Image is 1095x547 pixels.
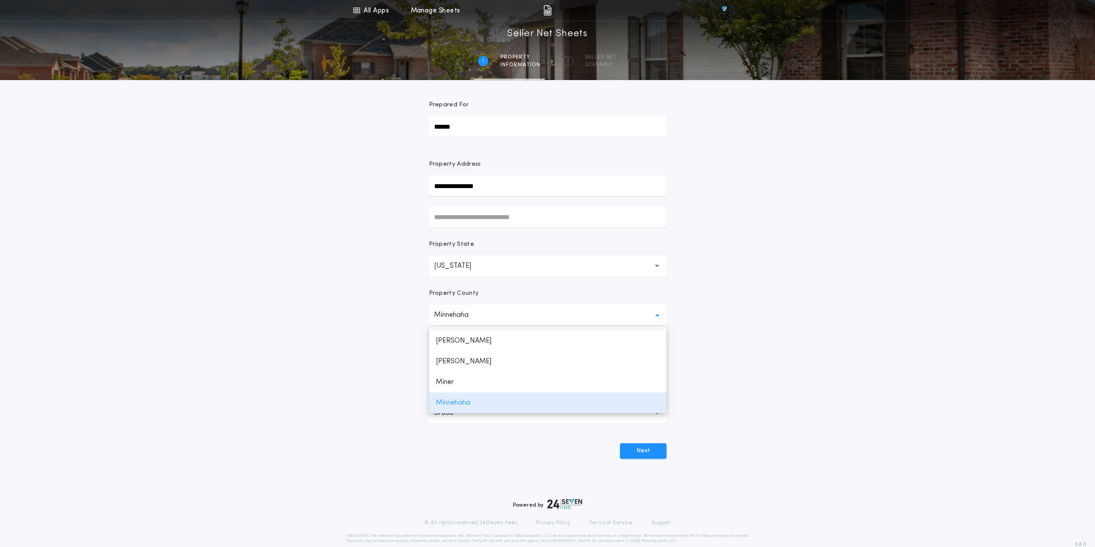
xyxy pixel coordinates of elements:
img: img [543,5,552,15]
p: Property State [429,240,474,249]
p: Property Address [429,160,666,169]
p: DISCLAIMER: This estimate is provided for informational purposes only. 24|Seven Fees, a product o... [346,533,749,544]
p: Prepared For [429,101,469,109]
button: 57068 [429,403,666,423]
button: Next [620,443,666,459]
p: Miner [429,372,666,392]
h2: 2 [567,58,570,65]
p: [PERSON_NAME] [429,351,666,372]
img: vs-icon [706,6,742,15]
span: information [500,62,540,68]
div: Powered by [513,499,583,509]
p: 57068 [434,408,467,418]
p: Property County [429,289,479,298]
a: Support [651,519,671,526]
ul: Minnehaha [429,327,666,413]
h1: Seller Net Sheets [507,27,588,41]
h2: 1 [482,58,484,65]
p: © All rights reserved. 24|Seven Fees [424,519,517,526]
button: Minnehaha [429,305,666,325]
span: SCENARIO [585,62,617,68]
p: Minnehaha [434,310,482,320]
a: Privacy Policy [536,519,571,526]
p: [US_STATE] [434,261,485,271]
button: [US_STATE] [429,256,666,276]
a: [URL][DOMAIN_NAME] [548,539,591,543]
p: Minnehaha [429,392,666,413]
a: Terms of Service [589,519,632,526]
span: SELLER NET [585,54,617,61]
p: [PERSON_NAME] [429,331,666,351]
img: logo [547,499,583,509]
input: Prepared For [429,116,666,137]
span: Property [500,54,540,61]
